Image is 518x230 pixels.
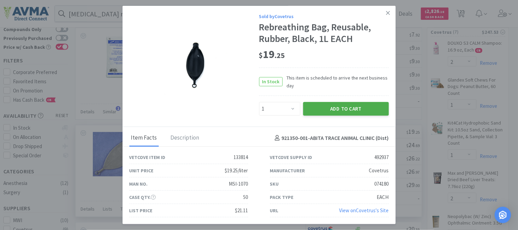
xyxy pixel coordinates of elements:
div: Pack Type [270,193,294,201]
div: Item Facts [129,130,159,147]
div: 074180 [375,180,389,188]
div: 50 [243,193,248,201]
div: URL [270,207,279,214]
div: $21.11 [235,206,248,215]
div: Case Qty. [129,193,156,201]
div: MSI-1070 [229,180,248,188]
a: View onCovetrus's Site [339,207,389,214]
div: Open Intercom Messenger [495,207,511,223]
h4: 921350-001 - ABITA TRACE ANIMAL CLINIC (Dist) [272,134,389,143]
span: 19 [259,47,285,61]
div: Manufacturer [270,167,305,174]
img: 4b8ec0cea48045f9bdb01121e0d20344_492937.png [152,33,237,95]
div: Rebreathing Bag, Reusable, Rubber, Black, 1L EACH [259,21,389,44]
div: Vetcove Item ID [129,154,166,161]
span: . 25 [275,51,285,60]
span: $ [259,51,263,60]
div: SKU [270,180,279,188]
div: Vetcove Supply ID [270,154,312,161]
div: Description [169,130,201,147]
span: This item is scheduled to arrive the next business day [283,74,389,89]
div: 492937 [375,153,389,161]
div: 133814 [234,153,248,161]
div: Unit Price [129,167,154,174]
div: List Price [129,207,153,214]
div: $19.25/liter [225,167,248,175]
div: Sold by Covetrus [259,13,389,20]
div: EACH [377,193,389,201]
div: Man No. [129,180,148,188]
span: In Stock [260,77,282,86]
div: Covetrus [369,167,389,175]
button: Add to Cart [303,102,389,116]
